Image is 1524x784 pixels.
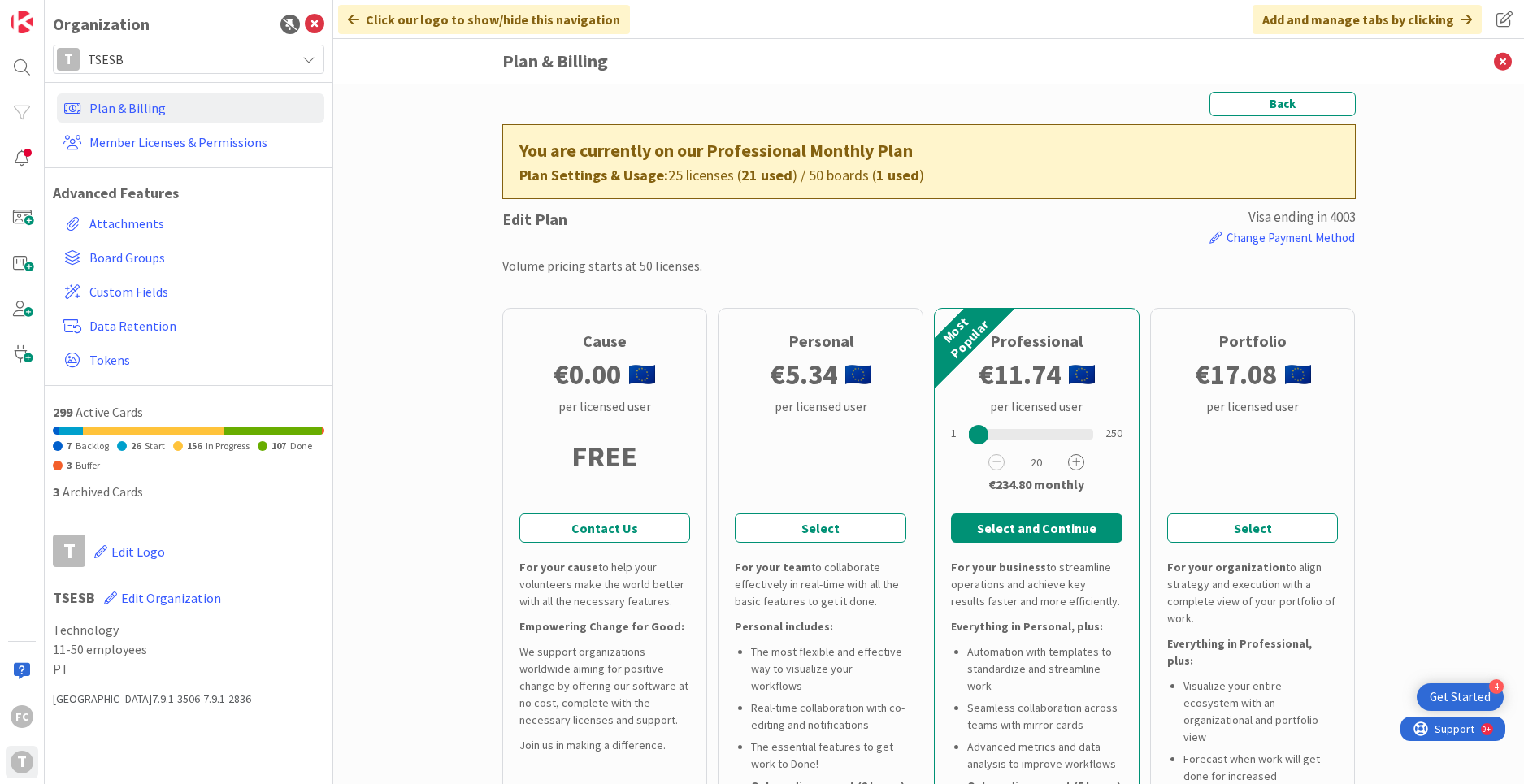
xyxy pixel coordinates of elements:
[930,310,988,368] div: Most Popular
[845,365,871,384] img: eu.png
[1069,365,1095,384] img: eu.png
[103,581,222,615] button: Edit Organization
[53,184,324,202] h1: Advanced Features
[53,483,59,500] span: 3
[271,440,286,452] span: 107
[57,48,80,71] div: T
[34,2,74,22] span: Support
[53,620,324,639] span: Technology
[502,207,1356,248] div: Edit Plan
[89,248,318,267] span: Board Groups
[735,560,811,574] b: For your team
[1253,5,1482,34] div: Add and manage tabs by clicking
[89,350,318,370] span: Tokens
[1167,559,1339,627] div: to align strategy and execution with a complete view of your portfolio of work.
[53,404,72,420] span: 299
[121,590,221,606] span: Edit Organization
[502,39,1356,84] h3: Plan & Billing
[1209,92,1356,116] button: Back
[571,416,637,497] div: FREE
[76,459,100,471] span: Buffer
[1167,635,1339,669] div: Everything in Professional, plus:
[67,440,72,452] span: 7
[519,559,691,610] div: to help your volunteers make the world better with all the necessary features.
[1285,365,1311,384] img: eu.png
[53,535,85,567] div: T
[57,243,324,272] a: Board Groups
[1167,513,1339,543] button: Select
[1248,207,1356,228] div: visa ending in 4003
[11,11,33,33] img: Visit kanbanzone.com
[88,48,288,71] span: TSESB
[1206,396,1299,416] div: per licensed user
[775,396,867,416] div: per licensed user
[67,459,72,471] span: 3
[131,440,141,452] span: 26
[187,440,202,452] span: 156
[735,618,906,635] div: Personal includes:
[558,396,651,416] div: per licensed user
[82,6,90,19] div: 9+
[967,700,1122,734] li: Seamless collaboration across teams with mirror cards
[57,128,324,157] a: Member Licenses & Permissions
[788,329,853,353] div: Personal
[990,329,1083,353] div: Professional
[290,440,312,452] span: Done
[967,739,1122,773] li: Advanced metrics and data analysis to improve workflows
[554,353,621,396] b: € 0.00
[751,700,906,734] li: Real-time collaboration with co-editing and notifications
[519,164,1339,186] div: 25 licenses ( ) / 50 boards ( )
[967,643,1122,695] li: Automation with templates to standardize and streamline work
[741,166,792,184] b: 21 used
[583,329,627,353] div: Cause
[57,345,324,375] a: Tokens
[951,560,1046,574] b: For your business
[53,659,324,678] span: PT
[57,209,324,238] a: Attachments
[89,316,318,336] span: Data Retention
[338,5,630,34] div: Click our logo to show/hide this navigation
[76,440,109,452] span: Backlog
[502,256,702,275] div: Volume pricing starts at 50 licenses.
[111,544,165,560] span: Edit Logo
[53,482,324,501] div: Archived Cards
[57,311,324,340] a: Data Retention
[519,513,691,543] a: Contact Us
[53,691,324,708] div: [GEOGRAPHIC_DATA] 7.9.1-3506-7.9.1-2836
[1183,678,1339,746] li: Visualize your entire ecosystem with an organizational and portfolio view
[1008,451,1065,474] span: 20
[751,643,906,695] li: The most flexible and effective way to visualize your workflows
[519,137,1339,164] div: You are currently on our Professional Monthly Plan
[519,166,668,184] b: Plan Settings & Usage:
[988,476,1084,492] b: €234.80 monthly
[53,12,150,37] div: Organization
[1430,689,1491,705] div: Get Started
[951,559,1122,610] div: to streamline operations and achieve key results faster and more efficiently.
[53,639,324,659] span: 11-50 employees
[1195,353,1277,396] b: € 17.08
[951,618,1122,635] div: Everything in Personal, plus:
[519,737,691,754] div: Join us in making a difference.
[735,513,906,543] button: Select
[1167,560,1286,574] b: For your organization
[89,282,318,301] span: Custom Fields
[53,402,324,422] div: Active Cards
[951,425,957,442] div: 1
[876,166,919,184] b: 1 used
[1218,329,1287,353] div: Portfolio
[629,365,655,384] img: eu.png
[770,353,837,396] b: € 5.34
[53,581,324,615] h1: TSESB
[979,353,1061,396] b: € 11.74
[1417,683,1504,711] div: Open Get Started checklist, remaining modules: 4
[519,560,598,574] b: For your cause
[93,535,166,569] button: Edit Logo
[1105,425,1122,442] div: 250
[57,277,324,306] a: Custom Fields
[11,751,33,773] div: T
[519,618,691,635] div: Empowering Change for Good:
[1209,228,1356,249] button: Change Payment Method
[519,643,691,729] div: We support organizations worldwide aiming for positive change by offering our software at no cost...
[1489,679,1504,694] div: 4
[751,739,906,773] li: The essential features to get work to Done!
